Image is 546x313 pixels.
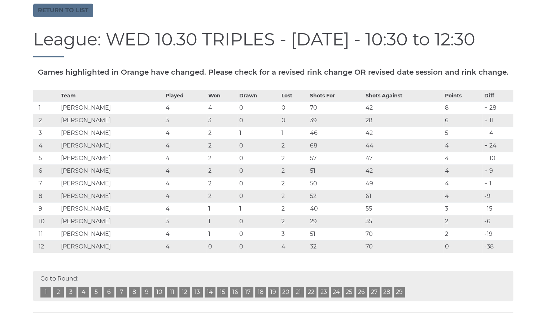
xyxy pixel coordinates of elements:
[206,127,237,139] td: 2
[206,114,237,127] td: 3
[280,114,308,127] td: 0
[364,114,443,127] td: 28
[364,190,443,202] td: 61
[331,287,342,297] a: 24
[33,190,59,202] td: 8
[164,101,206,114] td: 4
[167,287,178,297] a: 11
[364,177,443,190] td: 49
[364,215,443,228] td: 35
[237,228,280,240] td: 0
[381,287,392,297] a: 28
[482,177,513,190] td: + 1
[164,127,206,139] td: 4
[33,4,93,17] a: Return to list
[59,190,164,202] td: [PERSON_NAME]
[33,101,59,114] td: 1
[356,287,367,297] a: 26
[59,177,164,190] td: [PERSON_NAME]
[318,287,329,297] a: 23
[280,287,291,297] a: 20
[443,139,483,152] td: 4
[280,127,308,139] td: 1
[59,139,164,152] td: [PERSON_NAME]
[33,177,59,190] td: 7
[206,228,237,240] td: 1
[154,287,165,297] a: 10
[482,152,513,164] td: + 10
[482,190,513,202] td: -9
[78,287,89,297] a: 4
[443,215,483,228] td: 2
[33,202,59,215] td: 9
[164,152,206,164] td: 4
[308,190,364,202] td: 52
[59,215,164,228] td: [PERSON_NAME]
[164,114,206,127] td: 3
[217,287,228,297] a: 15
[206,101,237,114] td: 4
[482,114,513,127] td: + 11
[443,240,483,253] td: 0
[104,287,114,297] a: 6
[33,127,59,139] td: 3
[33,114,59,127] td: 2
[308,228,364,240] td: 51
[443,101,483,114] td: 8
[308,101,364,114] td: 70
[364,127,443,139] td: 42
[364,139,443,152] td: 44
[280,164,308,177] td: 2
[280,190,308,202] td: 2
[280,228,308,240] td: 3
[364,101,443,114] td: 42
[237,90,280,101] th: Drawn
[205,287,215,297] a: 14
[482,164,513,177] td: + 9
[59,202,164,215] td: [PERSON_NAME]
[129,287,140,297] a: 8
[59,101,164,114] td: [PERSON_NAME]
[443,228,483,240] td: 2
[308,90,364,101] th: Shots For
[482,90,513,101] th: Diff
[394,287,405,297] a: 29
[280,240,308,253] td: 4
[308,177,364,190] td: 50
[364,240,443,253] td: 70
[308,139,364,152] td: 68
[164,90,206,101] th: Played
[308,127,364,139] td: 46
[59,240,164,253] td: [PERSON_NAME]
[53,287,64,297] a: 2
[280,139,308,152] td: 2
[33,228,59,240] td: 11
[344,287,354,297] a: 25
[482,202,513,215] td: -15
[308,152,364,164] td: 57
[230,287,241,297] a: 16
[280,101,308,114] td: 0
[206,90,237,101] th: Won
[33,30,513,57] h1: League: WED 10.30 TRIPLES - [DATE] - 10:30 to 12:30
[66,287,77,297] a: 3
[443,90,483,101] th: Points
[364,152,443,164] td: 47
[164,139,206,152] td: 4
[164,190,206,202] td: 4
[59,152,164,164] td: [PERSON_NAME]
[482,139,513,152] td: + 24
[237,190,280,202] td: 0
[164,177,206,190] td: 4
[206,240,237,253] td: 0
[33,271,513,301] div: Go to Round:
[237,152,280,164] td: 0
[443,114,483,127] td: 6
[206,152,237,164] td: 2
[164,202,206,215] td: 4
[369,287,380,297] a: 27
[33,152,59,164] td: 5
[237,101,280,114] td: 0
[164,240,206,253] td: 4
[237,139,280,152] td: 0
